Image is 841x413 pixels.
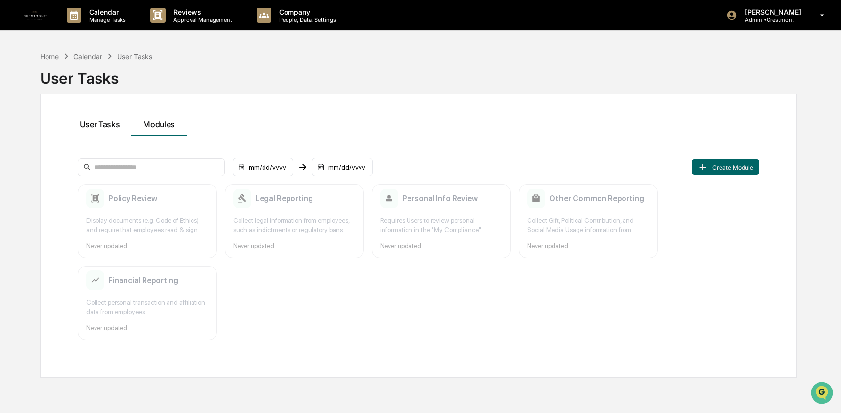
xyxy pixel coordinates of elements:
[255,194,313,203] h2: Legal Reporting
[97,166,119,173] span: Pylon
[10,21,178,36] p: How can we help?
[737,16,806,23] p: Admin • Crestmont
[117,52,152,61] div: User Tasks
[108,276,178,285] h2: Financial Reporting
[33,85,124,93] div: We're available if you need us!
[81,8,131,16] p: Calendar
[810,381,836,407] iframe: Open customer support
[737,8,806,16] p: [PERSON_NAME]
[67,120,125,137] a: 🗄️Attestations
[233,216,356,235] div: Collect legal information from employees, such as indictments or regulatory bans.
[380,243,503,250] div: Never updated
[692,159,759,175] button: Create Module
[380,216,503,235] div: Requires Users to review personal information in the "My Compliance" Greenboard module and ensure...
[86,216,209,235] div: Display documents (e.g. Code of Ethics) and require that employees read & sign.
[6,138,66,156] a: 🔎Data Lookup
[69,166,119,173] a: Powered byPylon
[81,16,131,23] p: Manage Tasks
[271,8,341,16] p: Company
[10,143,18,151] div: 🔎
[271,16,341,23] p: People, Data, Settings
[233,158,293,176] div: mm/dd/yyyy
[81,123,121,133] span: Attestations
[166,8,237,16] p: Reviews
[10,75,27,93] img: 1746055101610-c473b297-6a78-478c-a979-82029cc54cd1
[6,120,67,137] a: 🖐️Preclearance
[527,216,649,235] div: Collect Gift, Political Contribution, and Social Media Usage information from employees.
[40,52,59,61] div: Home
[402,194,478,203] h2: Personal Info Review
[20,142,62,152] span: Data Lookup
[40,62,797,87] div: User Tasks
[167,78,178,90] button: Start new chat
[233,243,356,250] div: Never updated
[68,110,132,136] button: User Tasks
[24,3,47,27] img: logo
[86,324,209,332] div: Never updated
[33,75,161,85] div: Start new chat
[166,16,237,23] p: Approval Management
[20,123,63,133] span: Preclearance
[73,52,102,61] div: Calendar
[549,194,644,203] h2: Other Common Reporting
[10,124,18,132] div: 🖐️
[312,158,373,176] div: mm/dd/yyyy
[71,124,79,132] div: 🗄️
[131,110,187,136] button: Modules
[108,194,157,203] h2: Policy Review
[86,298,209,316] div: Collect personal transaction and affiliation data from employees.
[527,243,649,250] div: Never updated
[86,243,209,250] div: Never updated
